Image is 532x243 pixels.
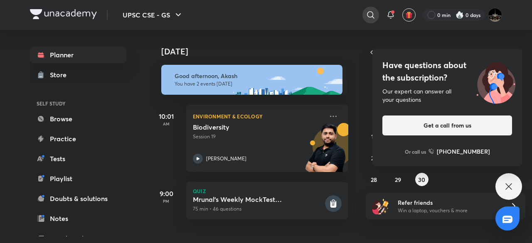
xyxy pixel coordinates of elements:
[488,8,502,22] img: Akash gym
[193,189,342,194] p: Quiz
[30,110,126,127] a: Browse
[193,205,323,213] p: 75 min • 46 questions
[437,147,490,156] h6: [PHONE_NUMBER]
[382,115,512,135] button: Get a call from us
[395,176,401,184] abbr: September 29, 2025
[456,11,464,19] img: streak
[405,148,426,155] p: Or call us
[377,47,514,58] button: [DATE]
[367,151,381,164] button: September 21, 2025
[382,59,512,84] h4: Have questions about the subscription?
[371,176,377,184] abbr: September 28, 2025
[367,108,381,121] button: September 7, 2025
[118,7,188,23] button: UPSC CSE - GS
[30,210,126,227] a: Notes
[175,72,335,80] h6: Good afternoon, Akash
[193,133,323,140] p: Session 19
[30,170,126,187] a: Playlist
[367,130,381,143] button: September 14, 2025
[402,8,416,22] button: avatar
[30,96,126,110] h6: SELF STUDY
[193,195,323,204] h5: Mrunal's Weekly MockTest Pillar3A_Import_Export_FDI_FPI
[30,150,126,167] a: Tests
[30,190,126,207] a: Doubts & solutions
[432,47,459,58] span: [DATE]
[30,66,126,83] a: Store
[30,130,126,147] a: Practice
[50,70,71,80] div: Store
[391,173,404,186] button: September 29, 2025
[193,123,296,131] h5: Biodiversity
[161,65,342,95] img: afternoon
[30,47,126,63] a: Planner
[382,87,512,104] div: Our expert can answer all your questions
[303,123,348,180] img: unacademy
[371,133,377,140] abbr: September 14, 2025
[30,9,97,21] a: Company Logo
[161,47,357,56] h4: [DATE]
[415,173,429,186] button: September 30, 2025
[367,173,381,186] button: September 28, 2025
[429,147,490,156] a: [PHONE_NUMBER]
[398,198,500,207] h6: Refer friends
[372,198,389,214] img: referral
[150,111,183,121] h5: 10:01
[418,176,425,184] abbr: September 30, 2025
[175,81,335,87] p: You have 2 events [DATE]
[371,154,377,162] abbr: September 21, 2025
[398,207,500,214] p: Win a laptop, vouchers & more
[193,111,323,121] p: Environment & Ecology
[150,189,183,199] h5: 9:00
[150,121,183,126] p: AM
[405,11,413,19] img: avatar
[206,155,246,162] p: [PERSON_NAME]
[150,199,183,204] p: PM
[30,9,97,19] img: Company Logo
[470,59,522,104] img: ttu_illustration_new.svg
